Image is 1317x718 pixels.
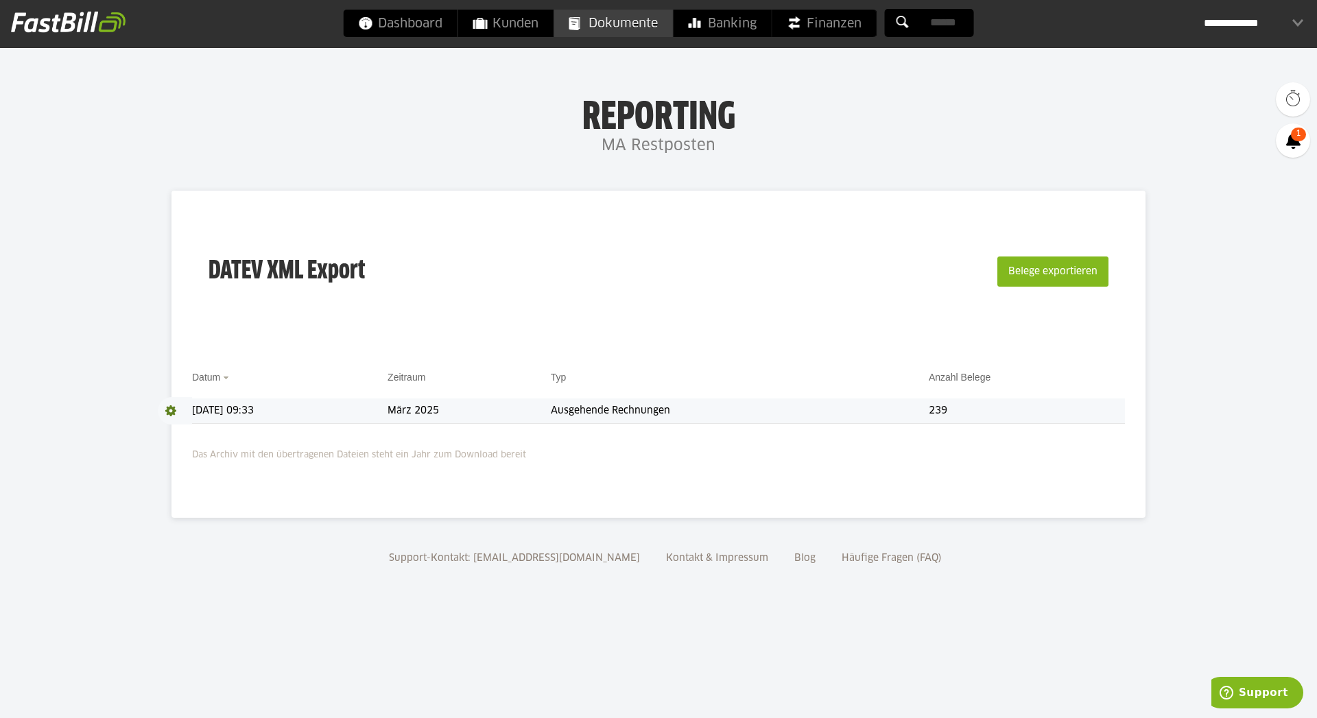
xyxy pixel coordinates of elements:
td: Ausgehende Rechnungen [551,398,929,424]
span: 1 [1291,128,1306,141]
h1: Reporting [137,97,1180,132]
a: Typ [551,372,567,383]
a: Banking [674,10,772,37]
span: Kunden [473,10,538,37]
span: Finanzen [787,10,862,37]
a: Häufige Fragen (FAQ) [837,553,947,563]
a: Zeitraum [388,372,425,383]
button: Belege exportieren [997,256,1108,287]
a: Support-Kontakt: [EMAIL_ADDRESS][DOMAIN_NAME] [384,553,645,563]
td: [DATE] 09:33 [192,398,388,424]
a: Datum [192,372,220,383]
img: sort_desc.gif [223,376,232,379]
a: Finanzen [772,10,877,37]
td: März 2025 [388,398,551,424]
iframe: Öffnet ein Widget, in dem Sie weitere Informationen finden [1211,677,1303,711]
a: Kontakt & Impressum [661,553,773,563]
span: Dokumente [569,10,658,37]
a: Dashboard [344,10,458,37]
span: Banking [689,10,757,37]
p: Das Archiv mit den übertragenen Dateien steht ein Jahr zum Download bereit [192,441,1125,463]
a: Dokumente [554,10,673,37]
span: Dashboard [359,10,442,37]
td: 239 [929,398,1125,424]
a: Blog [790,553,820,563]
a: Kunden [458,10,554,37]
img: fastbill_logo_white.png [11,11,126,33]
a: Anzahl Belege [929,372,990,383]
h3: DATEV XML Export [209,228,365,315]
a: 1 [1276,123,1310,158]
